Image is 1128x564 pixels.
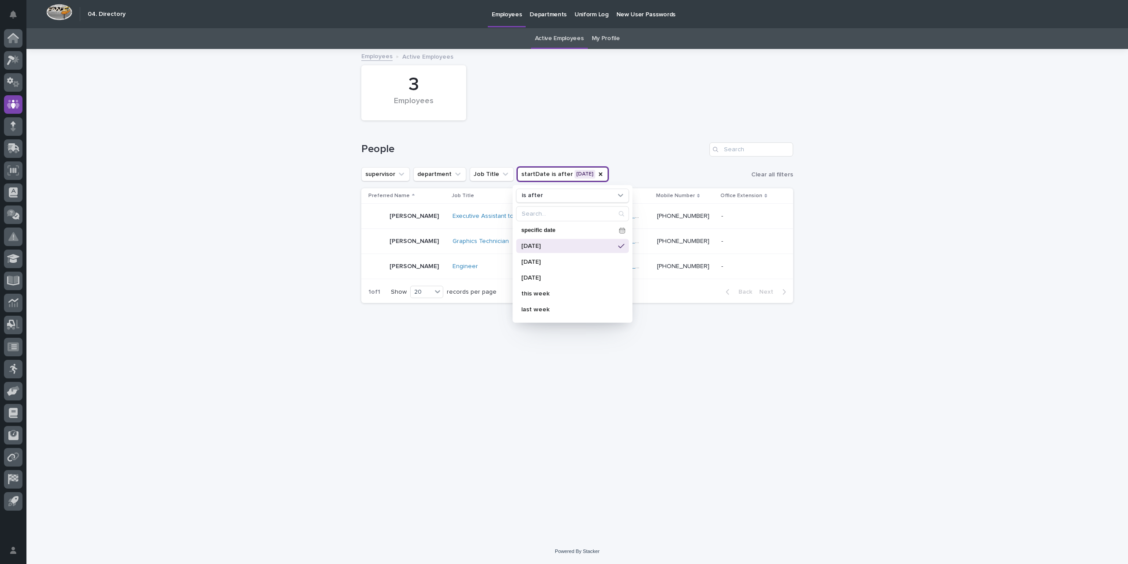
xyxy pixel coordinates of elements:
[657,263,709,269] a: [PHONE_NUMBER]
[402,51,453,61] p: Active Employees
[759,289,779,295] span: Next
[516,224,629,237] div: specific date
[453,263,478,270] a: Engineer
[376,74,451,96] div: 3
[361,51,393,61] a: Employees
[361,143,706,156] h1: People
[517,167,608,181] button: startDate
[390,213,439,220] p: [PERSON_NAME]
[555,549,599,554] a: Powered By Stacker
[733,289,752,295] span: Back
[391,288,407,296] p: Show
[447,288,497,296] p: records per page
[522,192,543,199] p: is after
[592,28,620,49] a: My Profile
[521,243,615,249] p: [DATE]
[411,288,432,297] div: 20
[721,211,725,220] p: -
[390,263,439,270] p: [PERSON_NAME]
[361,229,793,254] tr: [PERSON_NAME]Graphics Technician [EMAIL_ADDRESS][DOMAIN_NAME] [PHONE_NUMBER]--
[376,97,451,115] div: Employees
[361,254,793,279] tr: [PERSON_NAME]Engineer [EMAIL_ADDRESS][PERSON_NAME][DOMAIN_NAME] [PHONE_NUMBER]--
[657,238,709,244] a: [PHONE_NUMBER]
[721,236,725,245] p: -
[516,206,629,221] div: Search
[453,238,509,245] a: Graphics Technician
[413,167,466,181] button: department
[470,167,514,181] button: Job Title
[390,238,439,245] p: [PERSON_NAME]
[452,191,474,201] p: Job Title
[368,191,410,201] p: Preferred Name
[88,11,126,18] h2: 04. Directory
[521,290,615,296] p: this week
[535,28,584,49] a: Active Employees
[657,213,709,219] a: [PHONE_NUMBER]
[748,168,793,181] button: Clear all filters
[361,167,410,181] button: supervisor
[719,288,756,296] button: Back
[756,288,793,296] button: Next
[453,213,539,220] a: Executive Assistant to the CEO
[521,306,615,312] p: last week
[751,172,793,178] span: Clear all filters
[361,281,387,303] p: 1 of 1
[4,5,22,24] button: Notifications
[521,274,615,280] p: [DATE]
[656,191,695,201] p: Mobile Number
[361,204,793,229] tr: [PERSON_NAME]Executive Assistant to the CEO [EMAIL_ADDRESS][DOMAIN_NAME] [PHONE_NUMBER]--
[516,206,628,220] input: Search
[720,191,762,201] p: Office Extension
[46,4,72,20] img: Workspace Logo
[521,258,615,265] p: [DATE]
[521,228,616,233] p: specific date
[709,142,793,157] input: Search
[721,261,725,270] p: -
[11,11,22,25] div: Notifications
